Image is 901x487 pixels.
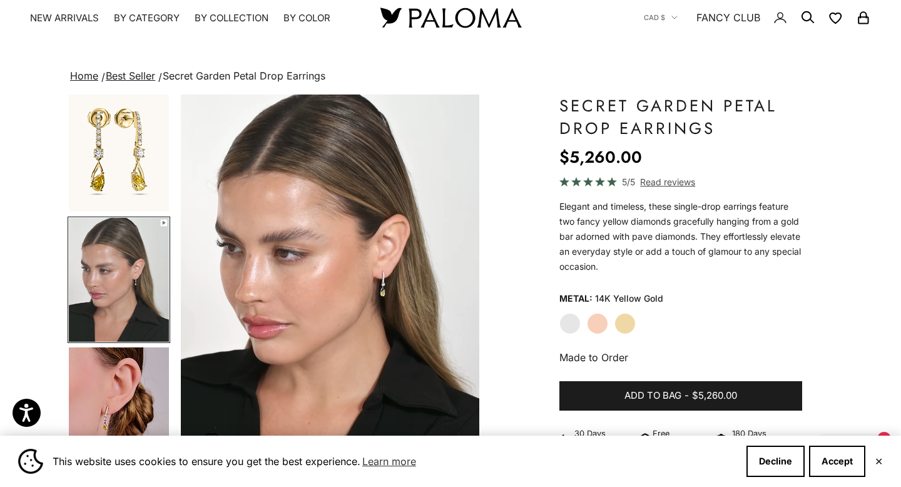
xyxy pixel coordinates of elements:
[809,446,865,477] button: Accept
[68,68,833,85] nav: breadcrumbs
[53,452,736,471] span: This website uses cookies to ensure you get the best experience.
[559,381,802,411] button: Add to bag-$5,260.00
[696,9,760,26] a: FANCY CLUB
[624,388,681,404] span: Add to bag
[106,69,155,82] a: Best Seller
[559,145,642,170] sale-price: $5,260.00
[114,12,180,24] summary: By Category
[195,12,268,24] summary: By Collection
[559,199,802,274] p: Elegant and timeless, these single-drop earrings feature two fancy yellow diamonds gracefully han...
[653,427,705,453] p: Free Shipping
[746,446,805,477] button: Decline
[559,289,593,308] legend: Metal:
[69,88,169,212] img: #YellowGold
[559,175,802,189] a: 5/5 Read reviews
[283,12,330,24] summary: By Color
[181,95,480,464] div: Item 4 of 13
[18,449,43,474] img: Cookie banner
[644,12,665,23] span: CAD $
[360,452,418,471] a: Learn more
[68,217,170,343] button: Go to item 4
[692,388,737,404] span: $5,260.00
[69,218,169,342] img: #YellowGold #RoseGold #WhiteGold
[574,427,633,453] p: 30 Days Return
[622,175,635,189] span: 5/5
[68,346,170,473] button: Go to item 5
[595,289,663,308] variant-option-value: 14K Yellow Gold
[70,69,98,82] a: Home
[181,95,480,464] video: #YellowGold #RoseGold #WhiteGold
[875,458,883,465] button: Close
[205,433,223,445] img: wishlist
[205,427,243,452] button: Add to Wishlist
[163,69,325,82] span: Secret Garden Petal Drop Earrings
[30,12,350,24] nav: Primary navigation
[559,349,802,366] p: Made to Order
[30,12,99,24] a: NEW ARRIVALS
[559,95,802,140] h1: Secret Garden Petal Drop Earrings
[732,427,802,453] p: 180 Days Warranty
[644,12,678,23] button: CAD $
[69,347,169,471] img: #YellowGold #RoseGold #WhiteGold
[640,175,695,189] span: Read reviews
[68,87,170,213] button: Go to item 3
